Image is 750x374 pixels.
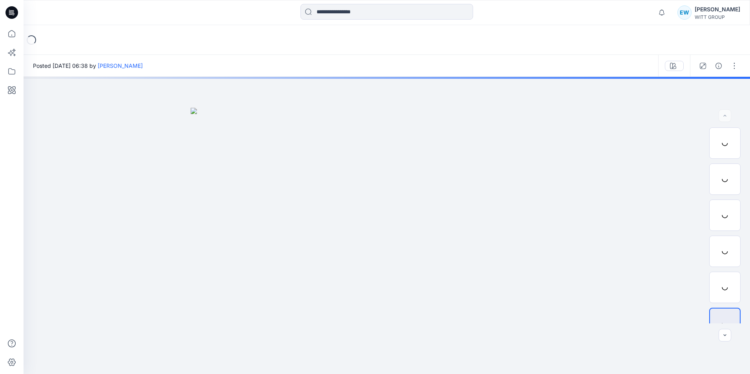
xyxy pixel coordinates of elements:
[33,62,143,70] span: Posted [DATE] 06:38 by
[191,108,583,374] img: eyJhbGciOiJIUzI1NiIsImtpZCI6IjAiLCJzbHQiOiJzZXMiLCJ0eXAiOiJKV1QifQ.eyJkYXRhIjp7InR5cGUiOiJzdG9yYW...
[98,62,143,69] a: [PERSON_NAME]
[677,5,692,20] div: EW
[695,5,740,14] div: [PERSON_NAME]
[712,60,725,72] button: Details
[695,14,740,20] div: WITT GROUP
